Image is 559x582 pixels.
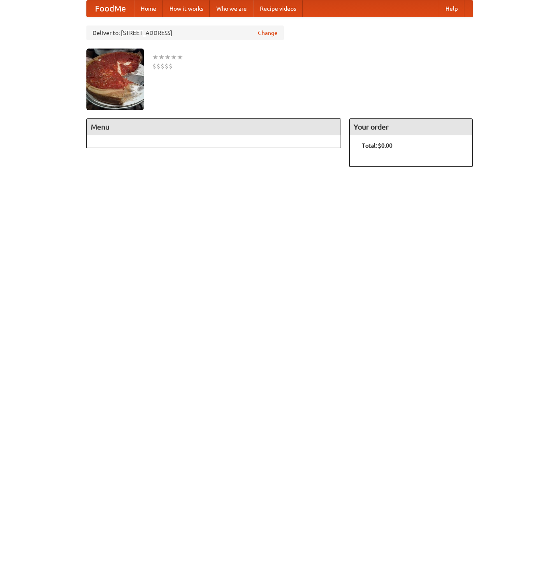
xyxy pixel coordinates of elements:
li: $ [169,62,173,71]
a: Change [258,29,278,37]
b: Total: $0.00 [362,142,392,149]
a: Who we are [210,0,253,17]
h4: Menu [87,119,341,135]
li: ★ [165,53,171,62]
li: ★ [177,53,183,62]
li: ★ [171,53,177,62]
a: How it works [163,0,210,17]
a: Home [134,0,163,17]
li: ★ [158,53,165,62]
li: $ [165,62,169,71]
li: ★ [152,53,158,62]
img: angular.jpg [86,49,144,110]
a: Recipe videos [253,0,303,17]
a: Help [439,0,464,17]
a: FoodMe [87,0,134,17]
div: Deliver to: [STREET_ADDRESS] [86,26,284,40]
li: $ [160,62,165,71]
li: $ [156,62,160,71]
li: $ [152,62,156,71]
h4: Your order [350,119,472,135]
